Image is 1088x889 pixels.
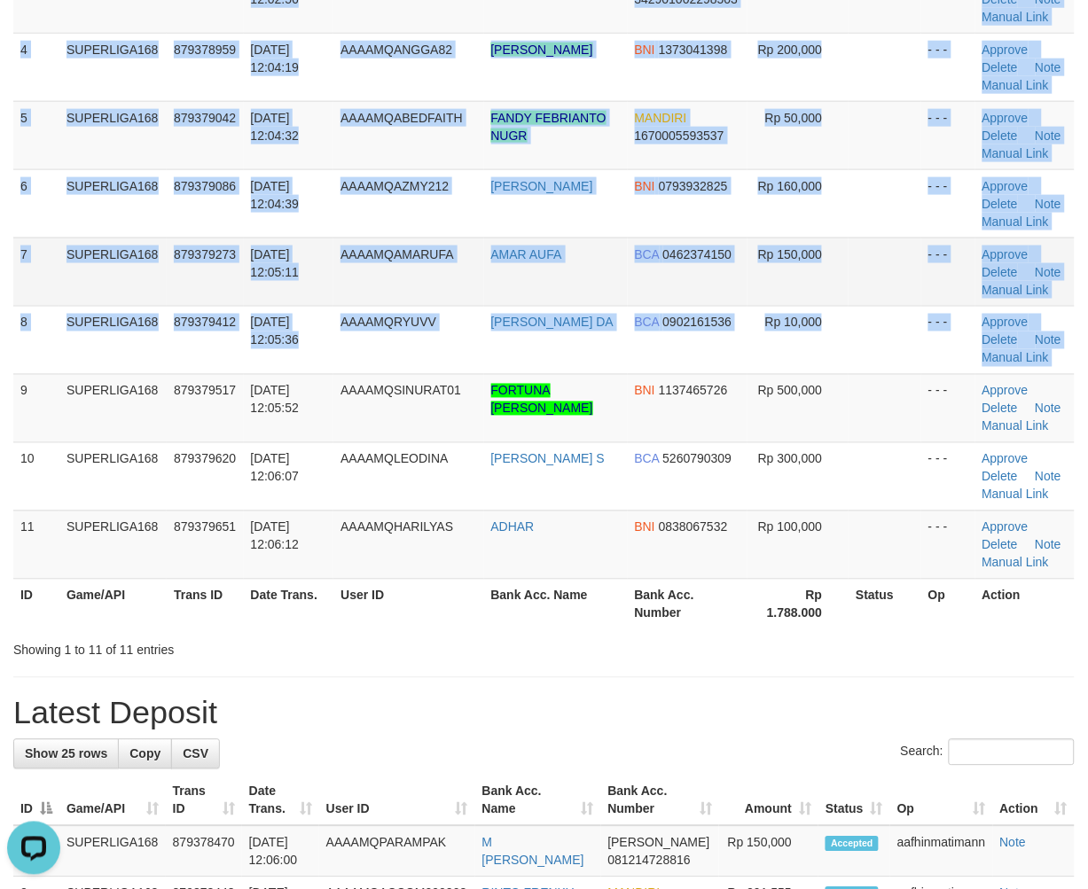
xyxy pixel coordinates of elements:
td: 6 [13,169,59,238]
td: aafhinmatimann [890,826,993,877]
span: AAAAMQANGGA82 [340,43,452,57]
a: FORTUNA [PERSON_NAME] [491,384,593,416]
td: SUPERLIGA168 [59,374,167,442]
span: 879379273 [174,247,236,261]
span: AAAAMQSINURAT01 [340,384,461,398]
a: Approve [982,520,1029,534]
span: BNI [635,179,655,193]
span: Rp 500,000 [758,384,822,398]
th: Action [975,579,1075,629]
span: [DATE] 12:04:19 [251,43,300,74]
td: - - - [921,169,975,238]
span: [DATE] 12:05:11 [251,247,300,279]
span: Accepted [826,837,879,852]
span: Copy 1137465726 to clipboard [659,384,728,398]
th: Rp 1.788.000 [748,579,849,629]
span: AAAAMQHARILYAS [340,520,453,534]
span: Rp 300,000 [758,452,822,466]
td: 9 [13,374,59,442]
span: AAAAMQAMARUFA [340,247,454,261]
span: Rp 50,000 [765,111,823,125]
span: [PERSON_NAME] [608,836,710,850]
th: Date Trans. [244,579,334,629]
td: SUPERLIGA168 [59,33,167,101]
span: Copy 0902161536 to clipboard [663,316,732,330]
span: BNI [635,520,655,534]
td: 7 [13,238,59,306]
a: CSV [171,739,220,769]
a: Note [1036,197,1062,211]
span: 879379042 [174,111,236,125]
div: Showing 1 to 11 of 11 entries [13,635,440,659]
td: - - - [921,306,975,374]
span: [DATE] 12:06:12 [251,520,300,552]
th: User ID: activate to sort column ascending [319,776,475,826]
a: Manual Link [982,214,1050,229]
span: [DATE] 12:04:32 [251,111,300,143]
a: Delete [982,265,1018,279]
a: Manual Link [982,10,1050,24]
span: CSV [183,747,208,761]
span: 879379086 [174,179,236,193]
a: [PERSON_NAME] DA [491,316,614,330]
a: Note [1036,265,1062,279]
a: FANDY FEBRIANTO NUGR [491,111,607,143]
span: 879378959 [174,43,236,57]
h1: Latest Deposit [13,696,1075,731]
th: User ID [333,579,483,629]
th: Bank Acc. Number: activate to sort column ascending [601,776,720,826]
a: Note [1036,129,1062,143]
a: Note [1036,538,1062,552]
th: Op [921,579,975,629]
span: 879379517 [174,384,236,398]
span: Copy 1670005593537 to clipboard [635,129,724,143]
td: SUPERLIGA168 [59,826,166,877]
th: ID [13,579,59,629]
td: 4 [13,33,59,101]
td: - - - [921,33,975,101]
td: [DATE] 12:06:00 [242,826,319,877]
td: SUPERLIGA168 [59,442,167,511]
td: - - - [921,238,975,306]
a: Note [1036,60,1062,74]
td: - - - [921,374,975,442]
a: Note [1036,333,1062,347]
a: Approve [982,316,1029,330]
th: Amount: activate to sort column ascending [719,776,818,826]
td: 8 [13,306,59,374]
a: Copy [118,739,172,769]
th: Trans ID: activate to sort column ascending [166,776,242,826]
td: SUPERLIGA168 [59,238,167,306]
span: Copy 1373041398 to clipboard [659,43,728,57]
td: SUPERLIGA168 [59,169,167,238]
th: Op: activate to sort column ascending [890,776,993,826]
td: - - - [921,442,975,511]
td: - - - [921,511,975,579]
span: BNI [635,43,655,57]
a: Manual Link [982,146,1050,160]
button: Open LiveChat chat widget [7,7,60,60]
span: AAAAMQLEODINA [340,452,448,466]
span: Copy 0462374150 to clipboard [663,247,732,261]
a: Delete [982,333,1018,347]
span: [DATE] 12:04:39 [251,179,300,211]
a: Approve [982,111,1029,125]
span: BNI [635,384,655,398]
span: 879379651 [174,520,236,534]
span: Rp 200,000 [758,43,822,57]
th: ID: activate to sort column descending [13,776,59,826]
a: Delete [982,197,1018,211]
span: Copy 5260790309 to clipboard [663,452,732,466]
span: Show 25 rows [25,747,107,761]
span: Copy [129,747,160,761]
a: Approve [982,452,1029,466]
th: Trans ID [167,579,243,629]
span: Copy 0793932825 to clipboard [659,179,728,193]
th: Status: activate to sort column ascending [818,776,890,826]
td: SUPERLIGA168 [59,101,167,169]
span: [DATE] 12:06:07 [251,452,300,484]
a: Manual Link [982,78,1050,92]
a: ADHAR [491,520,535,534]
a: [PERSON_NAME] S [491,452,605,466]
a: Manual Link [982,419,1050,433]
